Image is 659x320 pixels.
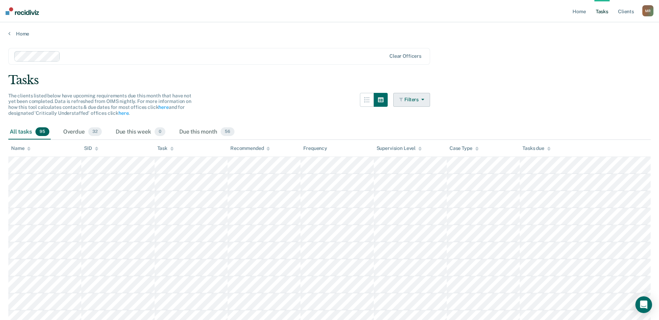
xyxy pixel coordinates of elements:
[178,125,236,140] div: Due this month56
[642,5,653,16] button: MR
[157,145,174,151] div: Task
[635,296,652,313] div: Open Intercom Messenger
[8,31,651,37] a: Home
[11,145,31,151] div: Name
[8,93,191,116] span: The clients listed below have upcoming requirements due this month that have not yet been complet...
[642,5,653,16] div: M R
[377,145,422,151] div: Supervision Level
[389,53,421,59] div: Clear officers
[522,145,551,151] div: Tasks due
[230,145,270,151] div: Recommended
[450,145,479,151] div: Case Type
[393,93,430,107] button: Filters
[84,145,98,151] div: SID
[155,127,165,136] span: 0
[118,110,129,116] a: here
[303,145,327,151] div: Frequency
[158,104,168,110] a: here
[114,125,167,140] div: Due this week0
[62,125,103,140] div: Overdue32
[88,127,102,136] span: 32
[8,125,51,140] div: All tasks95
[6,7,39,15] img: Recidiviz
[8,73,651,87] div: Tasks
[35,127,49,136] span: 95
[221,127,234,136] span: 56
